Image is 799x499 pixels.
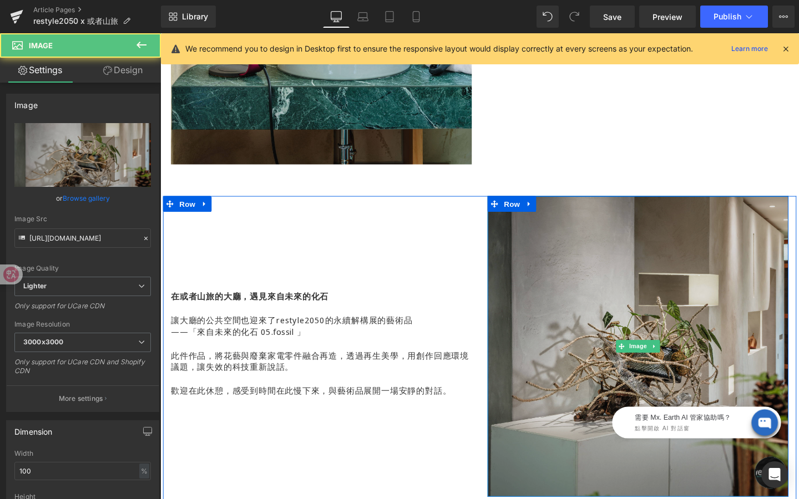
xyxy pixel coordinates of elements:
[714,12,741,21] span: Publish
[33,17,118,26] span: restyle2050 x 或者山旅
[14,264,151,272] div: Image Quality
[350,6,376,28] a: Laptop
[63,189,110,208] a: Browse gallery
[23,338,63,346] b: 3000x3000
[7,385,159,411] button: More settings
[490,323,514,336] span: Image
[185,43,693,55] p: We recommend you to design in Desktop first to ensure the responsive layout would display correct...
[14,462,151,480] input: auto
[11,333,327,358] p: 此件作品，將花藝與廢棄家電零件融合再造，透過再生美學，用創作回應環境議題，讓失效的科技重新說話。
[33,6,161,14] a: Article Pages
[29,41,53,50] span: Image
[14,94,38,110] div: Image
[625,445,658,478] a: 打開聊天
[139,464,149,478] div: %
[14,450,151,457] div: Width
[14,228,151,248] input: Link
[381,171,395,188] a: Expand / Collapse
[11,308,327,320] p: ——「來自未來的化石 05.fossil 」
[182,12,208,22] span: Library
[14,215,151,223] div: Image Src
[700,6,768,28] button: Publish
[761,461,788,488] div: Open Intercom Messenger
[23,282,47,290] b: Lighter
[323,6,350,28] a: Desktop
[14,192,151,204] div: or
[727,42,772,55] a: Learn more
[514,323,525,336] a: Expand / Collapse
[39,171,54,188] a: Expand / Collapse
[14,421,53,436] div: Dimension
[14,302,151,318] div: Only support for UCare CDN
[161,6,216,28] a: New Library
[653,11,682,23] span: Preview
[537,6,559,28] button: Undo
[603,11,621,23] span: Save
[358,171,381,188] span: Row
[59,394,103,404] p: More settings
[639,6,696,28] a: Preview
[11,271,177,283] b: 在或者山旅的大廳，遇見來自未來的化石
[403,6,429,28] a: Mobile
[563,6,585,28] button: Redo
[376,6,403,28] a: Tablet
[14,320,151,328] div: Image Resolution
[17,171,39,188] span: Row
[11,370,327,382] p: 歡迎在此休憩，感受到時間在此慢下來，與藝術品展開一場安靜的對話。
[772,6,795,28] button: More
[83,58,163,83] a: Design
[438,379,660,434] iframe: Tiledesk Widget
[14,358,151,383] div: Only support for UCare CDN and Shopify CDN
[11,296,327,308] p: 讓大廳的公共空間也迎來了restyle2050的永續解構展的藝術品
